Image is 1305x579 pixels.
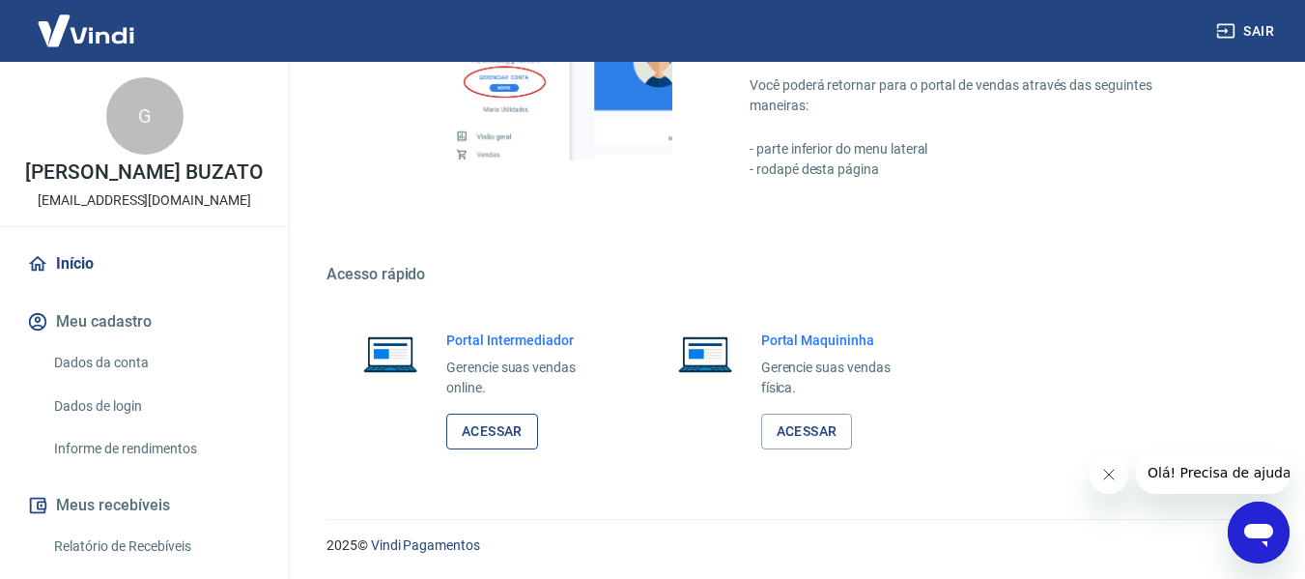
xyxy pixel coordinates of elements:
[46,527,266,566] a: Relatório de Recebíveis
[25,162,263,183] p: [PERSON_NAME] BUZATO
[761,358,922,398] p: Gerencie suas vendas física.
[371,537,480,553] a: Vindi Pagamentos
[106,77,184,155] div: G
[750,159,1212,180] p: - rodapé desta página
[38,190,251,211] p: [EMAIL_ADDRESS][DOMAIN_NAME]
[761,331,922,350] h6: Portal Maquininha
[446,414,538,449] a: Acessar
[46,343,266,383] a: Dados da conta
[1212,14,1282,49] button: Sair
[12,14,162,29] span: Olá! Precisa de ajuda?
[446,331,607,350] h6: Portal Intermediador
[350,331,431,377] img: Imagem de um notebook aberto
[1228,502,1290,564] iframe: Botão para abrir a janela de mensagens
[23,1,149,60] img: Vindi
[23,243,266,285] a: Início
[326,265,1259,284] h5: Acesso rápido
[750,75,1212,116] p: Você poderá retornar para o portal de vendas através das seguintes maneiras:
[761,414,853,449] a: Acessar
[46,429,266,469] a: Informe de rendimentos
[23,301,266,343] button: Meu cadastro
[46,387,266,426] a: Dados de login
[750,139,1212,159] p: - parte inferior do menu lateral
[1090,455,1128,494] iframe: Fechar mensagem
[665,331,746,377] img: Imagem de um notebook aberto
[23,484,266,527] button: Meus recebíveis
[1136,451,1290,494] iframe: Mensagem da empresa
[446,358,607,398] p: Gerencie suas vendas online.
[326,536,1259,556] p: 2025 ©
